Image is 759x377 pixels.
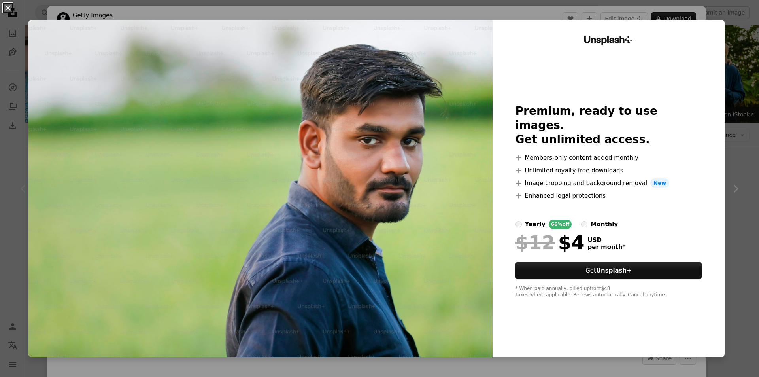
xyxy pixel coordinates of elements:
[515,178,702,188] li: Image cropping and background removal
[650,178,669,188] span: New
[596,267,632,274] strong: Unsplash+
[515,153,702,163] li: Members-only content added monthly
[549,220,572,229] div: 66% off
[588,237,626,244] span: USD
[515,191,702,201] li: Enhanced legal protections
[515,262,702,279] button: GetUnsplash+
[588,244,626,251] span: per month *
[515,104,702,147] h2: Premium, ready to use images. Get unlimited access.
[525,220,546,229] div: yearly
[515,232,555,253] span: $12
[515,166,702,175] li: Unlimited royalty-free downloads
[515,232,585,253] div: $4
[591,220,618,229] div: monthly
[515,286,702,298] div: * When paid annually, billed upfront $48 Taxes where applicable. Renews automatically. Cancel any...
[581,221,587,227] input: monthly
[515,221,522,227] input: yearly66%off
